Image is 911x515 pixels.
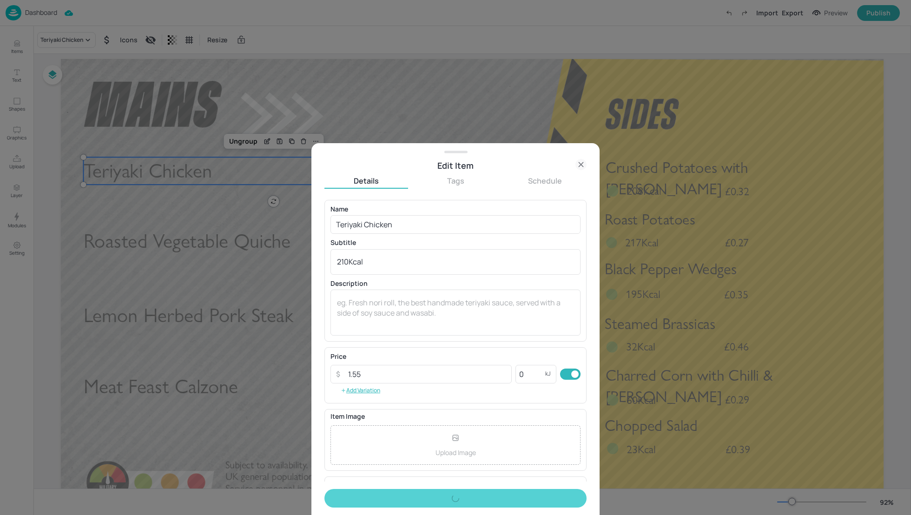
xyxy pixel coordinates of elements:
p: Subtitle [330,239,581,246]
p: Price [330,353,346,360]
input: 429 [515,365,545,383]
p: Description [330,280,581,287]
button: Details [324,176,408,186]
input: 10 [343,365,512,383]
div: Edit Item [324,159,587,172]
button: Add Variation [330,383,390,397]
p: Name [330,206,581,212]
button: Schedule [503,176,587,186]
input: eg. Chicken Teriyaki Sushi Roll [330,215,581,234]
button: Tags [414,176,497,186]
p: Upload Image [436,448,476,457]
p: kJ [545,370,551,377]
p: Item Image [330,413,581,420]
textarea: 210Kcal [337,257,574,267]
